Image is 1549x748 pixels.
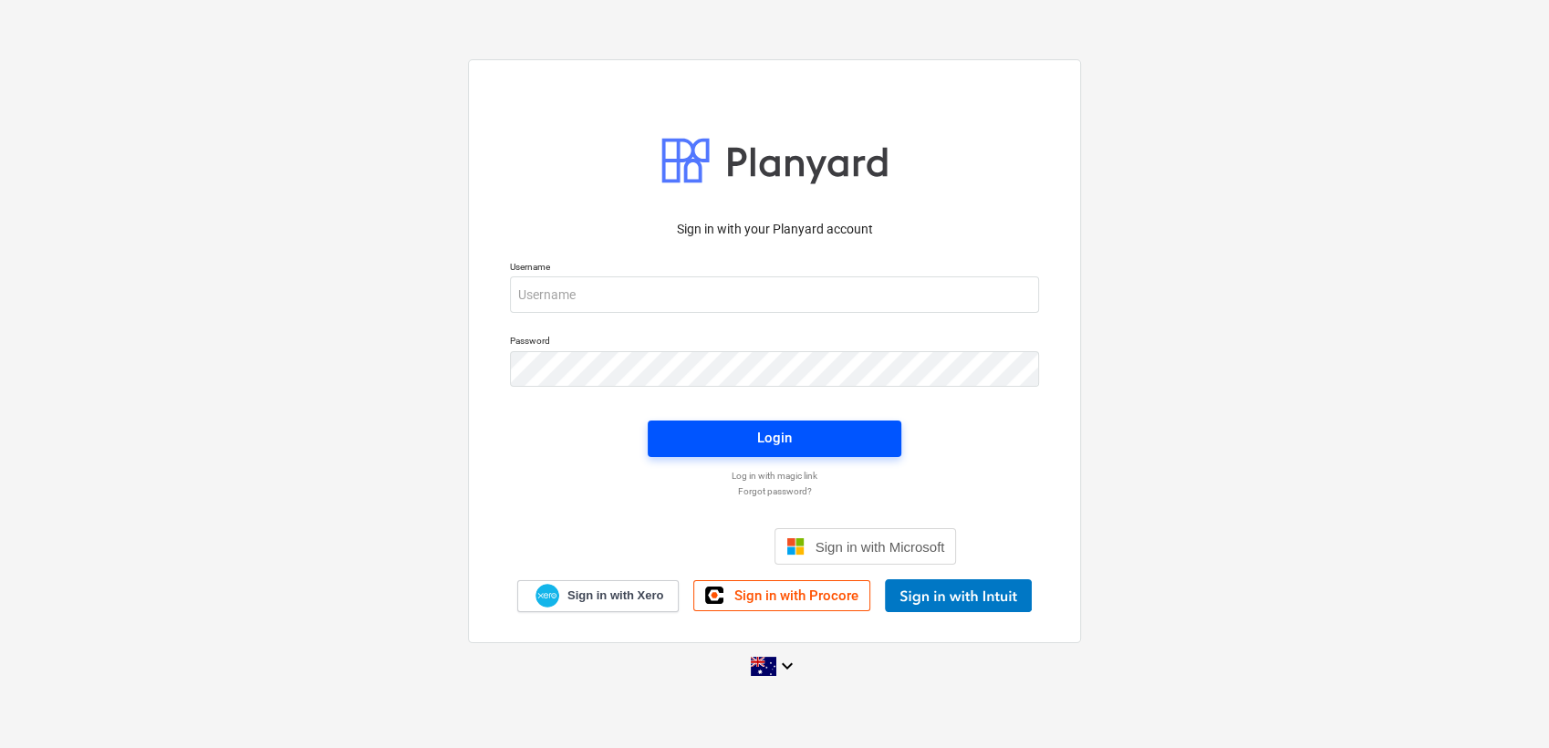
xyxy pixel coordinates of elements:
p: Password [510,335,1039,350]
input: Username [510,276,1039,313]
span: Sign in with Microsoft [816,539,945,555]
a: Log in with magic link [501,470,1048,482]
img: Xero logo [535,584,559,608]
a: Sign in with Xero [517,580,680,612]
img: Microsoft logo [786,537,805,556]
p: Username [510,261,1039,276]
a: Sign in with Procore [693,580,870,611]
div: Login [757,426,792,450]
p: Sign in with your Planyard account [510,220,1039,239]
button: Login [648,421,901,457]
i: keyboard_arrow_down [776,655,798,677]
span: Sign in with Procore [734,587,858,604]
a: Forgot password? [501,485,1048,497]
span: Sign in with Xero [567,587,663,604]
iframe: Sign in with Google Button [584,526,769,566]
